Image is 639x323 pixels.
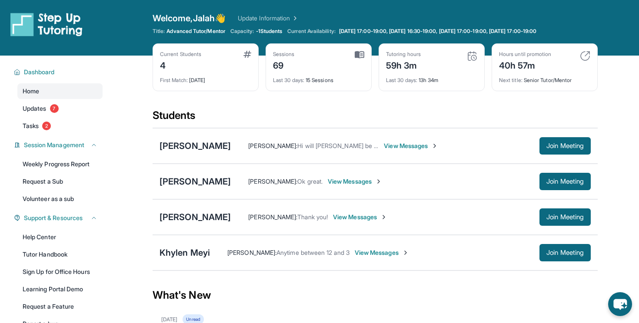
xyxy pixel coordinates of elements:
span: View Messages [355,248,409,257]
div: 40h 57m [499,58,551,72]
div: 69 [273,58,295,72]
span: View Messages [333,213,387,221]
span: Last 30 days : [273,77,304,83]
span: [DATE] 17:00-19:00, [DATE] 16:30-19:00, [DATE] 17:00-19:00, [DATE] 17:00-19:00 [339,28,536,35]
div: Students [153,109,598,128]
span: Join Meeting [546,179,584,184]
button: Join Meeting [539,244,591,261]
div: [PERSON_NAME] [160,211,231,223]
div: [PERSON_NAME] [160,175,231,188]
img: Chevron-Right [380,214,387,221]
div: 59h 3m [386,58,421,72]
div: 4 [160,58,201,72]
span: Welcome, Jalah 👋 [153,12,226,24]
button: Join Meeting [539,208,591,226]
img: card [355,51,364,59]
div: What's New [153,276,598,314]
img: logo [10,12,83,36]
a: Weekly Progress Report [17,156,103,172]
a: Volunteer as a sub [17,191,103,207]
span: 2 [42,122,51,130]
span: Join Meeting [546,250,584,255]
button: chat-button [608,292,632,316]
a: Tutor Handbook [17,247,103,262]
img: card [580,51,590,61]
span: [PERSON_NAME] : [227,249,276,256]
div: 13h 34m [386,72,477,84]
span: [PERSON_NAME] : [248,178,297,185]
button: Join Meeting [539,173,591,190]
span: Join Meeting [546,214,584,220]
div: Sessions [273,51,295,58]
span: Join Meeting [546,143,584,148]
span: Hi will [PERSON_NAME] be coming to [DATE] session? [297,142,448,149]
span: [PERSON_NAME] : [248,142,297,149]
a: Request a Sub [17,174,103,189]
span: Title: [153,28,165,35]
span: Capacity: [230,28,254,35]
span: View Messages [328,177,382,186]
span: View Messages [384,142,438,150]
img: card [467,51,477,61]
img: Chevron-Right [431,142,438,149]
span: Advanced Tutor/Mentor [166,28,225,35]
div: [DATE] [161,316,177,323]
span: Dashboard [24,68,55,76]
a: [DATE] 17:00-19:00, [DATE] 16:30-19:00, [DATE] 17:00-19:00, [DATE] 17:00-19:00 [337,28,538,35]
button: Dashboard [20,68,97,76]
div: Tutoring hours [386,51,421,58]
a: Request a Feature [17,299,103,314]
span: First Match : [160,77,188,83]
span: Last 30 days : [386,77,417,83]
img: Chevron-Right [402,249,409,256]
span: Thank you! [297,213,328,221]
a: Update Information [238,14,299,23]
span: Next title : [499,77,523,83]
span: Anytime between 12 and 3 [276,249,349,256]
img: Chevron Right [290,14,299,23]
button: Join Meeting [539,137,591,155]
span: -1 Students [256,28,283,35]
div: [DATE] [160,72,251,84]
a: Tasks2 [17,118,103,134]
span: 7 [50,104,59,113]
div: 15 Sessions [273,72,364,84]
button: Session Management [20,141,97,149]
div: [PERSON_NAME] [160,140,231,152]
span: Home [23,87,39,96]
div: Hours until promotion [499,51,551,58]
a: Learning Portal Demo [17,281,103,297]
a: Home [17,83,103,99]
span: [PERSON_NAME] : [248,213,297,221]
button: Support & Resources [20,214,97,222]
div: Current Students [160,51,201,58]
span: Tasks [23,122,39,130]
img: Chevron-Right [375,178,382,185]
a: Sign Up for Office Hours [17,264,103,280]
div: Khylen Meyi [160,247,210,259]
span: Updates [23,104,47,113]
img: card [243,51,251,58]
span: Support & Resources [24,214,83,222]
span: Current Availability: [287,28,335,35]
span: Session Management [24,141,84,149]
span: Ok great. [297,178,323,185]
a: Updates7 [17,101,103,116]
a: Help Center [17,229,103,245]
div: Senior Tutor/Mentor [499,72,590,84]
